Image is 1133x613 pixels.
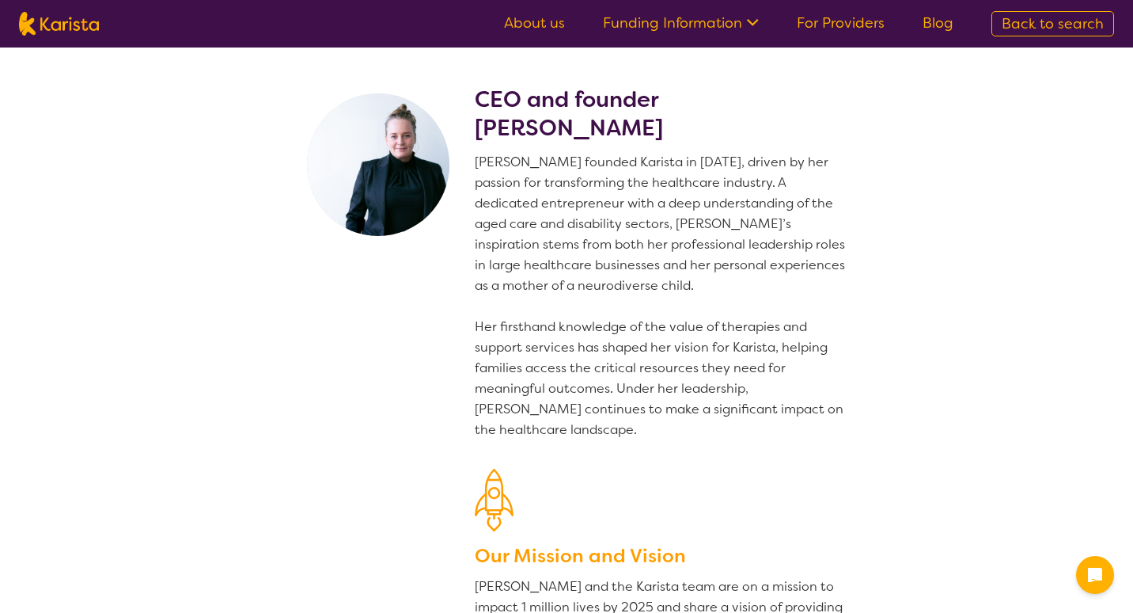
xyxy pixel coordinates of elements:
img: Our Mission [475,469,513,531]
a: For Providers [797,13,885,32]
span: Back to search [1002,14,1104,33]
h2: CEO and founder [PERSON_NAME] [475,86,851,143]
img: Karista logo [19,12,99,36]
a: About us [504,13,565,32]
a: Back to search [991,11,1114,36]
p: [PERSON_NAME] founded Karista in [DATE], driven by her passion for transforming the healthcare in... [475,152,851,440]
a: Blog [923,13,953,32]
a: Funding Information [603,13,759,32]
h3: Our Mission and Vision [475,542,851,570]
